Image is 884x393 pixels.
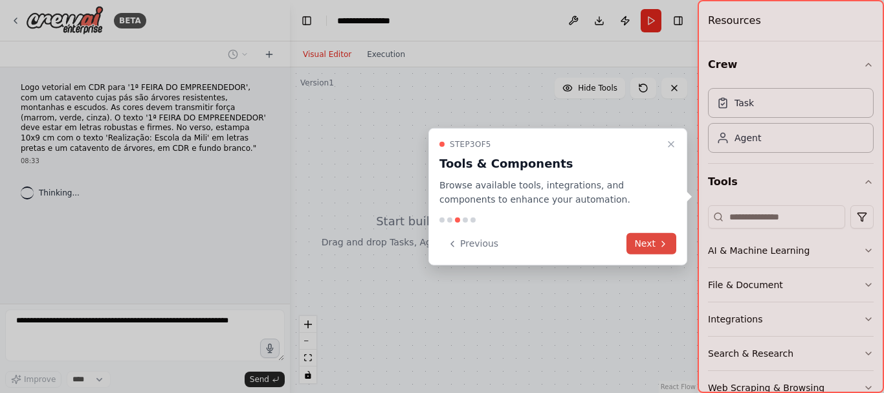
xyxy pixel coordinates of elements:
p: Browse available tools, integrations, and components to enhance your automation. [439,177,661,207]
h3: Tools & Components [439,154,661,172]
button: Close walkthrough [663,136,679,152]
button: Hide left sidebar [298,12,316,30]
span: Step 3 of 5 [450,139,491,149]
button: Next [626,233,676,254]
button: Previous [439,233,506,254]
